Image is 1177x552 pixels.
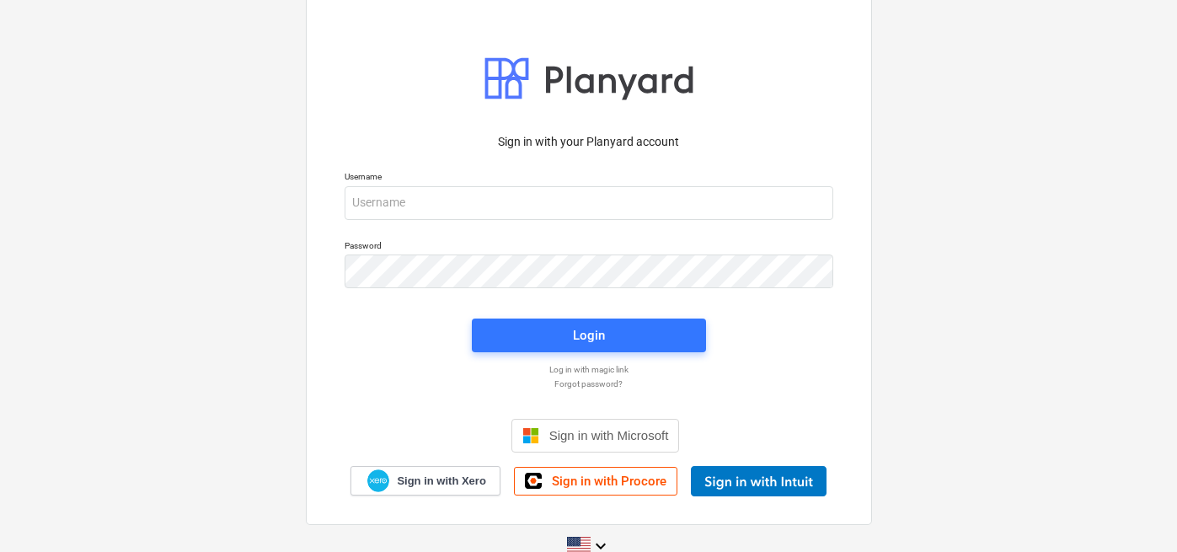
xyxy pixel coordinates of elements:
[472,319,706,352] button: Login
[552,474,666,489] span: Sign in with Procore
[345,186,833,220] input: Username
[345,240,833,255] p: Password
[345,133,833,151] p: Sign in with your Planyard account
[345,171,833,185] p: Username
[336,378,842,389] a: Forgot password?
[522,427,539,444] img: Microsoft logo
[514,467,677,496] a: Sign in with Procore
[397,474,485,489] span: Sign in with Xero
[350,466,500,496] a: Sign in with Xero
[367,469,389,492] img: Xero logo
[573,324,605,346] div: Login
[549,428,669,442] span: Sign in with Microsoft
[336,364,842,375] a: Log in with magic link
